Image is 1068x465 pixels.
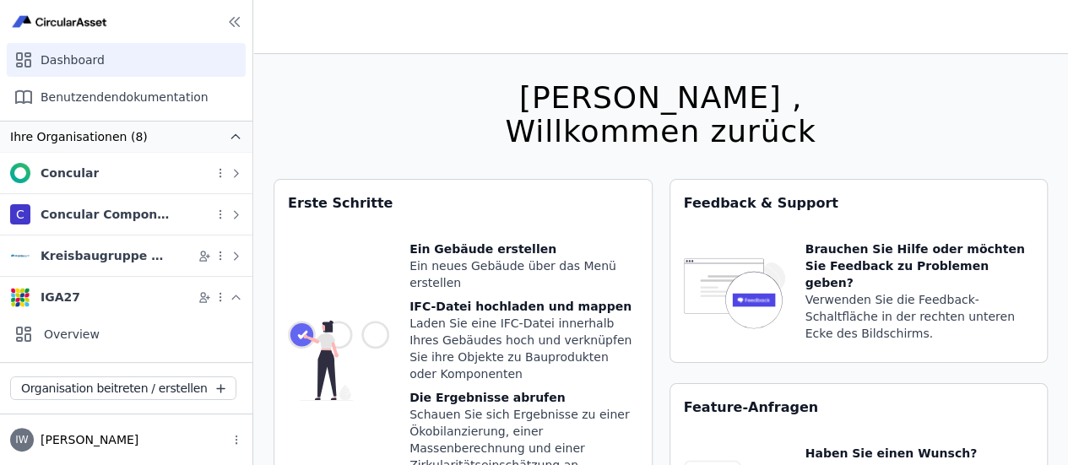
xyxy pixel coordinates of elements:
[10,14,110,30] img: Concular
[10,246,30,266] img: Kreisbaugruppe Waiblingen
[7,80,246,114] div: Benutzendendokumentation
[409,315,638,382] div: Laden Sie eine IFC-Datei innerhalb Ihres Gebäudes hoch und verknüpfen Sie ihre Objekte zu Bauprod...
[10,376,236,400] button: Organisation beitreten / erstellen
[670,384,1048,431] div: Feature-Anfragen
[670,180,1048,227] div: Feedback & Support
[805,291,1034,342] div: Verwenden Sie die Feedback-Schaltfläche in der rechten unteren Ecke des Bildschirms.
[409,257,638,291] div: Ein neues Gebäude über das Menü erstellen
[7,43,246,77] div: Dashboard
[41,206,176,223] div: Concular Components
[34,431,138,448] span: [PERSON_NAME]
[684,241,785,349] img: feedback-icon-HCTs5lye.svg
[409,389,638,406] div: Die Ergebnisse abrufen
[41,247,176,264] div: Kreisbaugruppe Waiblingen
[274,180,652,227] div: Erste Schritte
[41,289,80,305] div: IGA27
[805,445,1034,462] div: Haben Sie einen Wunsch?
[10,317,242,351] div: Overview
[10,204,30,224] div: C
[505,81,816,115] div: [PERSON_NAME] ,
[15,435,28,445] span: IW
[505,115,816,149] div: Willkommen zurück
[805,241,1034,291] div: Brauchen Sie Hilfe oder möchten Sie Feedback zu Problemen geben?
[10,287,30,307] img: IGA27
[41,165,99,181] div: Concular
[409,298,638,315] div: IFC-Datei hochladen und mappen
[10,163,30,183] img: Concular
[409,241,638,257] div: Ein Gebäude erstellen
[10,354,242,388] div: Urban Mining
